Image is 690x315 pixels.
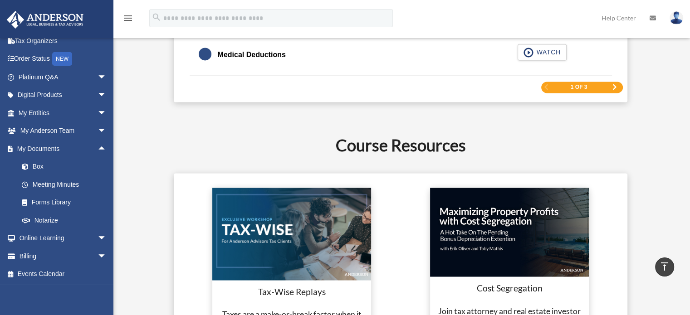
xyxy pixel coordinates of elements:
[98,104,116,122] span: arrow_drop_down
[518,44,567,60] button: WATCH
[612,84,617,90] a: Next Page
[218,286,366,298] h3: Tax-Wise Replays
[533,48,560,57] span: WATCH
[655,257,674,276] a: vertical_align_top
[98,229,116,248] span: arrow_drop_down
[670,11,683,24] img: User Pic
[212,188,371,280] img: taxwise-replay.png
[6,104,120,122] a: My Entitiesarrow_drop_down
[98,86,116,105] span: arrow_drop_down
[6,32,120,50] a: Tax Organizers
[6,229,120,247] a: Online Learningarrow_drop_down
[13,175,120,194] a: Meeting Minutes
[98,122,116,141] span: arrow_drop_down
[128,134,673,156] h2: Course Resources
[6,86,120,104] a: Digital Productsarrow_drop_down
[436,282,583,294] h3: Cost Segregation
[13,158,120,176] a: Box
[6,68,120,86] a: Platinum Q&Aarrow_drop_down
[430,188,589,277] img: cost-seg-update.jpg
[6,50,120,68] a: Order StatusNEW
[98,247,116,266] span: arrow_drop_down
[4,11,86,29] img: Anderson Advisors Platinum Portal
[571,84,587,90] span: 1 of 3
[122,13,133,24] i: menu
[6,122,120,140] a: My Anderson Teamarrow_drop_down
[6,265,120,283] a: Events Calendar
[98,68,116,87] span: arrow_drop_down
[13,194,120,212] a: Forms Library
[122,16,133,24] a: menu
[152,12,161,22] i: search
[98,140,116,158] span: arrow_drop_up
[218,48,286,61] div: Medical Deductions
[199,44,603,66] a: Medical Deductions WATCH
[659,261,670,272] i: vertical_align_top
[52,52,72,66] div: NEW
[6,140,120,158] a: My Documentsarrow_drop_up
[6,247,120,265] a: Billingarrow_drop_down
[13,211,120,229] a: Notarize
